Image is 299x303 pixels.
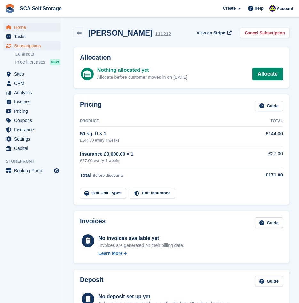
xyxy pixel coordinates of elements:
[252,68,283,80] a: Allocate
[130,188,175,199] a: Edit Insurance
[5,4,15,13] img: stora-icon-8386f47178a22dfd0bd8f6a31ec36ba5ce8667c1dd55bd0f319d3a0aa187defe.svg
[14,41,52,50] span: Subscriptions
[98,293,230,300] div: No deposit set up yet
[98,234,184,242] div: No invoices available yet
[155,30,171,38] div: 111212
[80,188,126,199] a: Edit Unit Types
[80,276,103,287] h2: Deposit
[80,172,91,178] span: Total
[88,29,153,37] h2: [PERSON_NAME]
[98,250,184,257] a: Learn More
[240,28,289,38] a: Cancel Subscription
[3,23,60,32] a: menu
[97,74,187,81] div: Allocate before customer moves in on [DATE]
[92,173,124,178] span: Before discounts
[15,59,45,65] span: Price increases
[277,5,293,12] span: Account
[3,70,60,78] a: menu
[252,127,283,147] td: £144.00
[194,28,233,38] a: View on Stripe
[80,137,252,143] div: £144.00 every 4 weeks
[223,5,236,12] span: Create
[6,158,64,165] span: Storefront
[15,59,60,66] a: Price increases NEW
[3,166,60,175] a: menu
[98,250,122,257] div: Learn More
[14,70,52,78] span: Sites
[98,242,184,249] div: Invoices are generated on their billing date.
[3,125,60,134] a: menu
[14,23,52,32] span: Home
[17,3,64,14] a: SCA Self Storage
[3,135,60,143] a: menu
[97,66,187,74] div: Nothing allocated yet
[14,32,52,41] span: Tasks
[255,101,283,111] a: Guide
[3,41,60,50] a: menu
[255,5,264,12] span: Help
[14,125,52,134] span: Insurance
[14,88,52,97] span: Analytics
[197,30,225,36] span: View on Stripe
[3,79,60,88] a: menu
[3,88,60,97] a: menu
[14,97,52,106] span: Invoices
[269,5,276,12] img: Thomas Webb
[15,51,60,57] a: Contracts
[50,59,60,65] div: NEW
[3,107,60,116] a: menu
[80,130,252,137] div: 50 sq. ft × 1
[14,107,52,116] span: Pricing
[3,116,60,125] a: menu
[80,158,252,164] div: £27.00 every 4 weeks
[80,54,283,61] h2: Allocation
[14,116,52,125] span: Coupons
[80,217,106,228] h2: Invoices
[255,276,283,287] a: Guide
[80,151,252,158] div: Insurance £3,000.00 × 1
[255,217,283,228] a: Guide
[3,144,60,153] a: menu
[252,171,283,179] div: £171.00
[252,147,283,168] td: £27.00
[3,97,60,106] a: menu
[14,144,52,153] span: Capital
[14,166,52,175] span: Booking Portal
[3,32,60,41] a: menu
[80,116,252,127] th: Product
[14,79,52,88] span: CRM
[53,167,60,175] a: Preview store
[14,135,52,143] span: Settings
[252,116,283,127] th: Total
[80,101,102,111] h2: Pricing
